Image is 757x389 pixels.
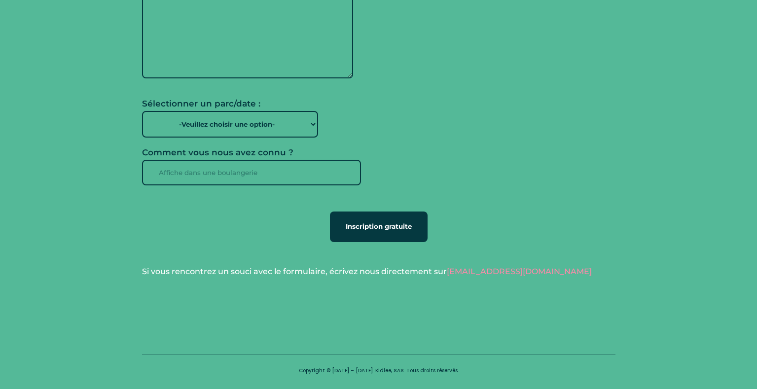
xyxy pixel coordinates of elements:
[142,111,318,138] select: Sélectionner un parc/date :
[447,267,592,276] a: [EMAIL_ADDRESS][DOMAIN_NAME]
[142,266,615,278] p: Si vous rencontrez un souci avec le formulaire, écrivez nous directement sur
[142,147,361,177] label: Comment vous nous avez connu ?
[142,99,318,129] label: Sélectionner un parc/date :
[142,160,361,185] input: Comment vous nous avez connu ?
[330,212,428,242] input: Inscription gratuite
[142,368,615,373] p: Copyright © [DATE] – [DATE]. Kidlee, SAS. Tous droits réservés.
